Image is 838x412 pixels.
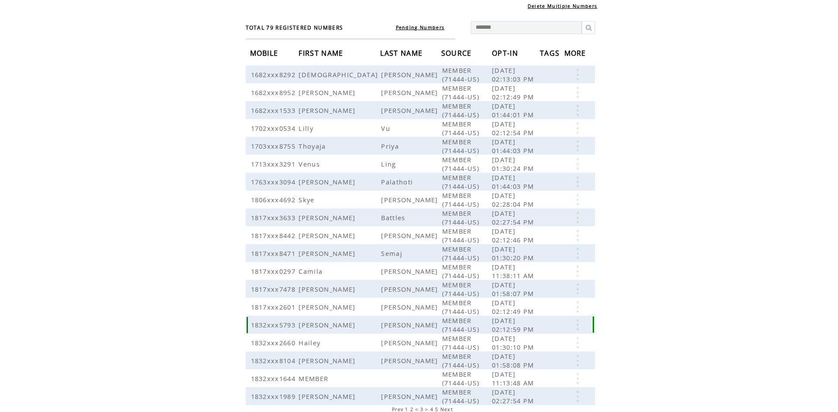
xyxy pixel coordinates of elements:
a: LAST NAME [377,50,421,55]
span: TAGS [536,46,558,62]
a: OPT-IN [488,50,517,55]
span: 1682xxx1533 [247,106,295,115]
span: [PERSON_NAME] [295,249,354,258]
span: [PERSON_NAME] [378,338,436,347]
span: [PERSON_NAME] [378,320,436,329]
span: [PERSON_NAME] [378,231,436,240]
span: MEMBER (71444-US) [439,245,478,262]
span: Lilly [295,124,312,133]
span: [DATE] 02:12:54 PM [488,119,533,137]
span: MEMBER (71444-US) [439,352,478,369]
span: 1817xxx7478 [247,285,295,293]
span: [PERSON_NAME] [295,177,354,186]
span: MEMBER (71444-US) [439,137,478,155]
span: 1817xxx8471 [247,249,295,258]
span: [PERSON_NAME] [295,285,354,293]
span: [PERSON_NAME] [378,195,436,204]
span: [DATE] 11:38:11 AM [488,262,533,280]
span: [DATE] 02:27:54 PM [488,209,533,226]
span: [DATE] 01:44:03 PM [488,137,533,155]
span: [DATE] 01:58:07 PM [488,280,533,298]
span: 1806xxx4692 [247,195,295,204]
span: MEMBER (71444-US) [439,316,478,334]
span: [PERSON_NAME] [378,88,436,97]
span: 1817xxx0297 [247,267,295,276]
a: TAGS [536,50,558,55]
span: FIRST NAME [295,46,342,62]
span: [PERSON_NAME] [295,392,354,401]
span: MORE [561,46,585,62]
span: [DATE] 01:30:10 PM [488,334,533,351]
span: [DATE] 01:58:08 PM [488,352,533,369]
span: 1763xxx3094 [247,177,295,186]
span: MEMBER (71444-US) [439,388,478,405]
span: [DATE] 02:27:54 PM [488,388,533,405]
span: MEMBER (71444-US) [439,262,478,280]
span: SOURCE [438,46,471,62]
span: 1702xxx0534 [247,124,295,133]
span: [PERSON_NAME] [295,303,354,311]
span: MEMBER (71444-US) [439,334,478,351]
span: [DATE] 01:44:01 PM [488,102,533,119]
span: 1817xxx2601 [247,303,295,311]
span: MEMBER (71444-US) [439,66,478,83]
span: MEMBER (71444-US) [439,280,478,298]
span: 1703xxx8755 [247,142,295,150]
span: Skye [295,195,313,204]
span: [PERSON_NAME] [295,320,354,329]
span: [DATE] 02:12:46 PM [488,227,533,244]
span: [PERSON_NAME] [378,303,436,311]
span: 1832xxx1989 [247,392,295,401]
span: Venus [295,160,319,168]
span: MEMBER (71444-US) [439,298,478,316]
span: Camila [295,267,321,276]
span: MEMBER (71444-US) [439,84,478,101]
span: MEMBER (71444-US) [439,155,478,173]
span: 1832xxx1644 [247,374,295,383]
span: MEMBER (71444-US) [439,102,478,119]
span: [PERSON_NAME] [378,267,436,276]
span: 1682xxx8952 [247,88,295,97]
span: [PERSON_NAME] [378,356,436,365]
span: TOTAL 79 REGISTERED NUMBERS [242,24,340,31]
a: MOBILE [247,50,277,55]
span: [DATE] 02:12:49 PM [488,298,533,316]
span: [DATE] 11:13:48 AM [488,370,533,387]
span: Hailey [295,338,319,347]
span: 1832xxx5793 [247,320,295,329]
span: 1713xxx3291 [247,160,295,168]
span: MEMBER (71444-US) [439,370,478,387]
span: MEMBER [295,374,327,383]
span: Battles [378,213,404,222]
span: [DATE] 01:44:03 PM [488,173,533,191]
a: SOURCE [438,50,471,55]
a: Pending Numbers [392,24,441,31]
span: Thoyaja [295,142,324,150]
span: [PERSON_NAME] [295,106,354,115]
span: MEMBER (71444-US) [439,173,478,191]
span: [DATE] 02:28:04 PM [488,191,533,208]
span: [DATE] 01:30:24 PM [488,155,533,173]
span: [PERSON_NAME] [295,231,354,240]
span: [DATE] 02:13:03 PM [488,66,533,83]
span: [PERSON_NAME] [378,285,436,293]
span: MEMBER (71444-US) [439,191,478,208]
span: MEMBER (71444-US) [439,227,478,244]
span: [DATE] 01:30:20 PM [488,245,533,262]
span: 1832xxx2660 [247,338,295,347]
span: [DEMOGRAPHIC_DATA] [295,70,377,79]
span: Vu [378,124,389,133]
span: 1817xxx3633 [247,213,295,222]
span: Palathoti [378,177,412,186]
span: MEMBER (71444-US) [439,119,478,137]
span: Priya [378,142,398,150]
a: Delete Multiple Numbers [524,3,594,9]
span: Ling [378,160,395,168]
span: 1832xxx8104 [247,356,295,365]
span: [PERSON_NAME] [378,392,436,401]
span: [DATE] 02:12:49 PM [488,84,533,101]
span: [PERSON_NAME] [295,356,354,365]
a: FIRST NAME [295,50,342,55]
span: [PERSON_NAME] [295,213,354,222]
span: OPT-IN [488,46,517,62]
